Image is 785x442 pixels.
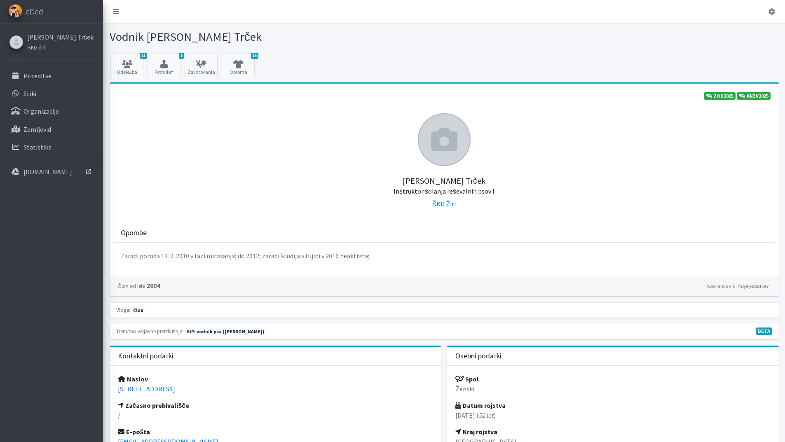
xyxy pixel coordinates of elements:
a: 11 Udeležba [110,54,143,78]
span: eDedi [26,5,45,18]
strong: E-pošta [118,428,150,436]
p: Zaradi poroda 13. 2. 2010 v fazi mirovanja; do 2012; zaradi študija v tujini v 2016 neaktivna; [121,251,767,261]
h1: Vodnik [PERSON_NAME] Trček [110,30,441,44]
a: ŠKD Žiri [432,200,456,208]
span: 1 [179,53,184,59]
a: Prireditve [3,68,100,84]
a: KNZV2025 [737,92,771,100]
span: 11 [140,53,147,59]
p: Stiki [23,89,36,98]
h5: [PERSON_NAME] Trček [118,166,771,196]
p: Ženski [455,384,771,394]
a: [STREET_ADDRESS] [118,385,175,393]
a: Organizacije [3,103,100,119]
small: Član od leta: [118,283,147,289]
h3: Osebni podatki [455,352,501,360]
a: [DOMAIN_NAME] [3,164,100,180]
a: [PERSON_NAME] Trček [27,32,94,42]
button: 1 Potrdila [148,54,180,78]
strong: Začasno prebivališče [118,401,190,409]
small: Vloge: [116,306,130,313]
p: Zemljevid [23,125,51,133]
em: 51 let [479,411,494,419]
p: / [118,410,433,420]
a: Kdo lahko vidi moje podatke? [705,281,771,291]
span: Naslednja preizkušnja: pomlad 2026 [185,328,267,335]
small: ŠKD Žiri [27,44,45,51]
span: V fazi razvoja [756,327,772,335]
strong: Spol [455,375,479,383]
p: Prireditve [23,72,52,80]
strong: Naslov [118,375,148,383]
p: [DOMAIN_NAME] [23,168,72,176]
span: član [131,306,145,314]
small: Inštruktor šolanja reševalnih psov I [394,187,494,195]
p: [DATE] ( ) [455,410,771,420]
a: 15 Oprema [222,54,255,78]
span: 15 [251,53,258,59]
a: Statistika [3,139,100,155]
p: Organizacije [23,107,59,115]
p: Statistika [23,143,52,151]
strong: Kraj rojstva [455,428,497,436]
h3: Opombe [121,229,147,237]
h3: Kontaktni podatki [118,352,173,360]
img: eDedi [9,4,22,18]
small: Trenutno veljavne preizkušnje: [116,328,183,334]
a: ŠKD Žiri [27,42,94,52]
strong: 2004 [118,281,160,290]
a: ZOD2025 [704,92,736,100]
a: Zavarovanja [185,54,218,78]
a: Zemljevid [3,121,100,138]
a: Stiki [3,85,100,102]
strong: Datum rojstva [455,401,506,409]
